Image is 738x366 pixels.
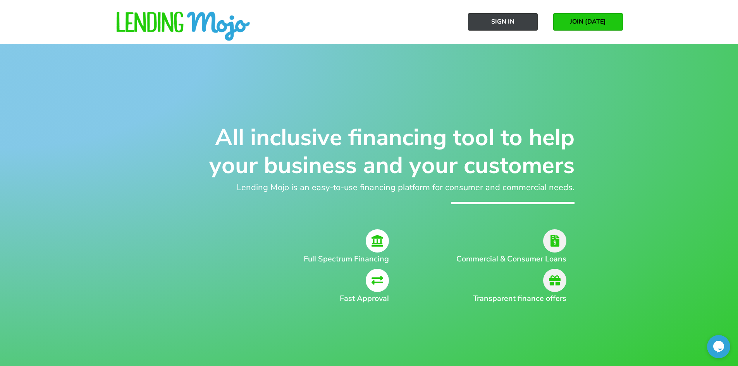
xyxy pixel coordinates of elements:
h1: All inclusive financing tool to help your business and your customers [164,124,575,179]
h2: Full Spectrum Financing [199,253,389,265]
iframe: chat widget [707,335,730,358]
h2: Commercial & Consumer Loans [443,253,566,265]
a: Sign In [468,13,538,31]
h2: Transparent finance offers [443,293,566,304]
h2: Lending Mojo is an easy-to-use financing platform for consumer and commercial needs. [164,181,575,194]
span: JOIN [DATE] [570,18,606,25]
a: JOIN [DATE] [553,13,623,31]
span: Sign In [491,18,514,25]
img: lm-horizontal-logo [115,12,251,42]
h2: Fast Approval [199,293,389,304]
